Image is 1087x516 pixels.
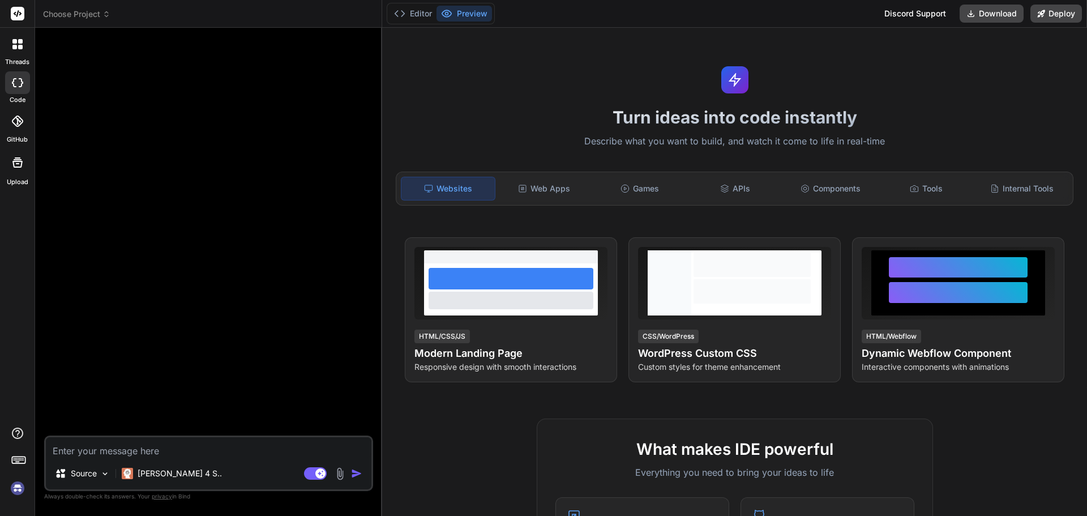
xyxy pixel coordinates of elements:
[688,177,782,201] div: APIs
[1030,5,1082,23] button: Deploy
[414,361,607,373] p: Responsive design with smooth interactions
[401,177,495,201] div: Websites
[638,330,699,343] div: CSS/WordPress
[71,468,97,479] p: Source
[10,95,25,105] label: code
[880,177,973,201] div: Tools
[862,330,921,343] div: HTML/Webflow
[152,493,172,500] span: privacy
[960,5,1024,23] button: Download
[7,135,28,144] label: GitHub
[43,8,110,20] span: Choose Project
[414,330,470,343] div: HTML/CSS/JS
[138,468,222,479] p: [PERSON_NAME] 4 S..
[784,177,878,201] div: Components
[593,177,687,201] div: Games
[436,6,492,22] button: Preview
[44,491,373,502] p: Always double-check its answers. Your in Bind
[8,479,27,498] img: signin
[414,346,607,361] h4: Modern Landing Page
[389,134,1080,149] p: Describe what you want to build, and watch it come to life in real-time
[389,107,1080,127] h1: Turn ideas into code instantly
[555,466,914,479] p: Everything you need to bring your ideas to life
[122,468,133,479] img: Claude 4 Sonnet
[5,57,29,67] label: threads
[638,361,831,373] p: Custom styles for theme enhancement
[351,468,362,479] img: icon
[498,177,591,201] div: Web Apps
[862,346,1055,361] h4: Dynamic Webflow Component
[390,6,436,22] button: Editor
[975,177,1068,201] div: Internal Tools
[638,346,831,361] h4: WordPress Custom CSS
[862,361,1055,373] p: Interactive components with animations
[7,177,28,187] label: Upload
[100,469,110,479] img: Pick Models
[878,5,953,23] div: Discord Support
[333,467,346,480] img: attachment
[555,437,914,461] h2: What makes IDE powerful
